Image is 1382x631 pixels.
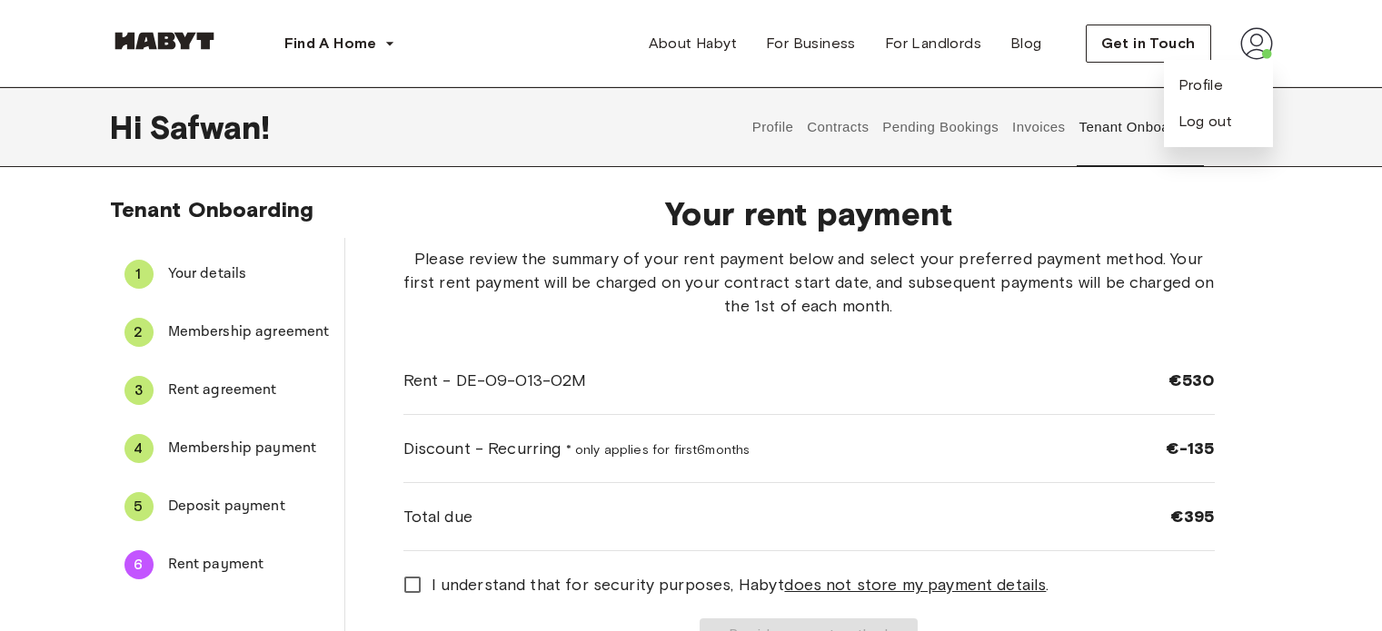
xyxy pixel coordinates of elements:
span: Rent payment [168,554,330,576]
a: For Business [751,25,870,62]
span: Your rent payment [403,194,1215,232]
button: Find A Home [270,25,410,62]
span: Please review the summary of your rent payment below and select your preferred payment method. Yo... [403,247,1215,318]
button: Log out [1178,111,1233,133]
span: * only applies for first 6 months [566,442,751,458]
button: Contracts [805,87,871,167]
span: Rent - DE-09-013-02M [403,369,587,392]
span: Get in Touch [1101,33,1196,54]
span: For Landlords [885,33,981,54]
a: For Landlords [870,25,996,62]
span: Total due [403,505,472,528]
span: Membership agreement [168,321,330,343]
button: Invoices [1010,87,1068,167]
div: 3 [124,376,154,405]
span: €-135 [1166,438,1215,459]
span: Membership payment [168,438,330,459]
button: Get in Touch [1086,25,1211,63]
span: €395 [1170,506,1215,527]
span: About Habyt [649,33,737,54]
img: Habyt [110,32,219,50]
div: 6Rent payment [110,543,344,587]
img: avatar [1240,27,1273,60]
a: Blog [996,25,1057,62]
button: Profile [750,87,796,167]
div: user profile tabs [745,87,1272,167]
u: does not store my payment details [784,575,1046,595]
div: 2Membership agreement [110,311,344,354]
div: 5Deposit payment [110,485,344,528]
span: Blog [1010,33,1042,54]
div: 3Rent agreement [110,369,344,412]
span: Find A Home [284,33,377,54]
div: 6 [124,550,154,579]
button: Pending Bookings [880,87,1001,167]
span: Deposit payment [168,496,330,518]
div: 4Membership payment [110,427,344,470]
span: Hi [110,108,149,146]
div: 5 [124,492,154,521]
a: Profile [1178,74,1224,96]
a: About Habyt [634,25,751,62]
span: I understand that for security purposes, Habyt . [432,573,1049,596]
span: Tenant Onboarding [110,196,314,222]
span: €530 [1168,370,1215,391]
div: 1Your details [110,252,344,296]
button: Tenant Onboarding [1077,87,1204,167]
div: 4 [124,434,154,463]
span: For Business [766,33,856,54]
div: 2 [124,318,154,347]
span: Safwan ! [149,108,270,146]
span: Your details [168,263,330,285]
span: Rent agreement [168,380,330,401]
span: Discount - Recurring [403,437,751,460]
div: 1 [124,260,154,289]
